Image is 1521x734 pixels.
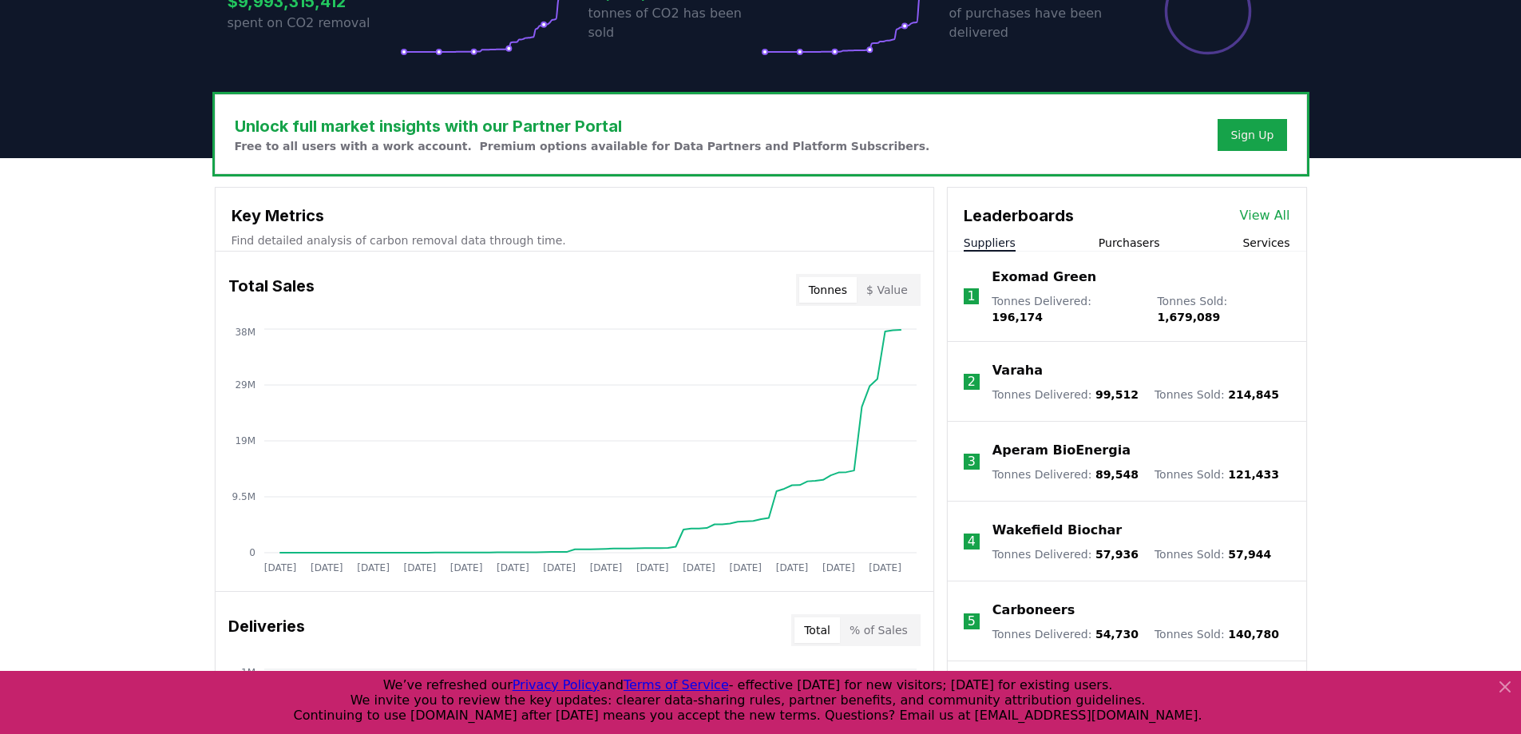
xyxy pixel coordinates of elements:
[992,311,1043,323] span: 196,174
[992,546,1139,562] p: Tonnes Delivered :
[1228,628,1279,641] span: 140,780
[228,274,315,306] h3: Total Sales
[497,562,529,573] tspan: [DATE]
[992,441,1131,460] a: Aperam BioEnergia
[968,612,976,631] p: 5
[403,562,436,573] tspan: [DATE]
[1230,127,1273,143] a: Sign Up
[636,562,668,573] tspan: [DATE]
[241,667,255,678] tspan: 1M
[232,491,255,502] tspan: 9.5M
[235,435,255,446] tspan: 19M
[228,14,400,33] p: spent on CO2 removal
[1099,235,1160,251] button: Purchasers
[775,562,808,573] tspan: [DATE]
[235,327,255,338] tspan: 38M
[992,601,1075,620] a: Carboneers
[1218,119,1286,151] button: Sign Up
[1228,388,1279,401] span: 214,845
[1157,311,1220,323] span: 1,679,089
[235,379,255,391] tspan: 29M
[1228,548,1271,561] span: 57,944
[232,232,917,248] p: Find detailed analysis of carbon removal data through time.
[992,268,1096,287] a: Exomad Green
[249,547,255,558] tspan: 0
[1242,235,1289,251] button: Services
[1095,468,1139,481] span: 89,548
[992,521,1122,540] a: Wakefield Biochar
[1240,206,1290,225] a: View All
[228,614,305,646] h3: Deliveries
[949,4,1122,42] p: of purchases have been delivered
[822,562,855,573] tspan: [DATE]
[992,361,1043,380] a: Varaha
[235,138,930,154] p: Free to all users with a work account. Premium options available for Data Partners and Platform S...
[683,562,715,573] tspan: [DATE]
[964,204,1074,228] h3: Leaderboards
[992,387,1139,403] p: Tonnes Delivered :
[1095,628,1139,641] span: 54,730
[1095,548,1139,561] span: 57,936
[1157,293,1289,325] p: Tonnes Sold :
[869,562,901,573] tspan: [DATE]
[1155,466,1279,482] p: Tonnes Sold :
[968,532,976,551] p: 4
[450,562,482,573] tspan: [DATE]
[263,562,296,573] tspan: [DATE]
[729,562,762,573] tspan: [DATE]
[799,277,857,303] button: Tonnes
[235,114,930,138] h3: Unlock full market insights with our Partner Portal
[968,452,976,471] p: 3
[543,562,576,573] tspan: [DATE]
[794,617,840,643] button: Total
[992,293,1141,325] p: Tonnes Delivered :
[588,4,761,42] p: tonnes of CO2 has been sold
[992,466,1139,482] p: Tonnes Delivered :
[967,287,975,306] p: 1
[840,617,917,643] button: % of Sales
[357,562,390,573] tspan: [DATE]
[232,204,917,228] h3: Key Metrics
[1155,387,1279,403] p: Tonnes Sold :
[310,562,343,573] tspan: [DATE]
[968,372,976,391] p: 2
[1095,388,1139,401] span: 99,512
[857,277,917,303] button: $ Value
[992,626,1139,642] p: Tonnes Delivered :
[1155,626,1279,642] p: Tonnes Sold :
[1228,468,1279,481] span: 121,433
[589,562,622,573] tspan: [DATE]
[964,235,1016,251] button: Suppliers
[1155,546,1271,562] p: Tonnes Sold :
